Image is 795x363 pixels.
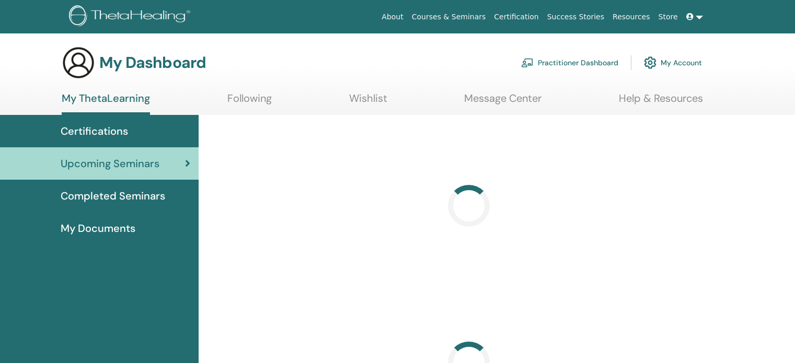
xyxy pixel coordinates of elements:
a: Message Center [464,92,541,112]
a: My ThetaLearning [62,92,150,115]
span: Completed Seminars [61,188,165,204]
img: cog.svg [644,54,656,72]
a: Resources [608,7,654,27]
img: chalkboard-teacher.svg [521,58,534,67]
span: My Documents [61,220,135,236]
img: generic-user-icon.jpg [62,46,95,79]
span: Certifications [61,123,128,139]
a: Practitioner Dashboard [521,51,618,74]
span: Upcoming Seminars [61,156,159,171]
img: logo.png [69,5,194,29]
a: Store [654,7,682,27]
a: Courses & Seminars [408,7,490,27]
a: About [377,7,407,27]
a: Following [227,92,272,112]
a: My Account [644,51,702,74]
a: Help & Resources [619,92,703,112]
a: Success Stories [543,7,608,27]
a: Certification [490,7,543,27]
a: Wishlist [349,92,387,112]
h3: My Dashboard [99,53,206,72]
